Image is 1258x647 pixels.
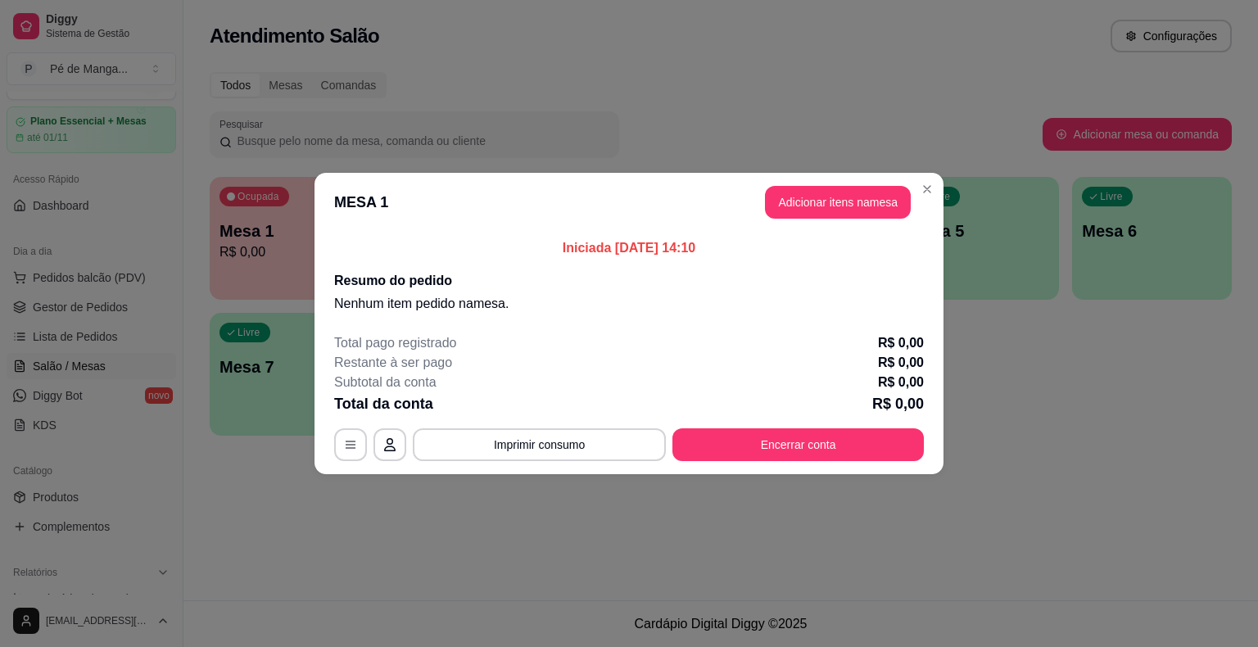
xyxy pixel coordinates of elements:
button: Encerrar conta [672,428,924,461]
button: Adicionar itens namesa [765,186,911,219]
p: Nenhum item pedido na mesa . [334,294,924,314]
button: Imprimir consumo [413,428,666,461]
p: Subtotal da conta [334,373,437,392]
p: Restante à ser pago [334,353,452,373]
p: Total pago registrado [334,333,456,353]
button: Close [914,176,940,202]
p: R$ 0,00 [878,353,924,373]
p: R$ 0,00 [872,392,924,415]
p: R$ 0,00 [878,373,924,392]
p: Total da conta [334,392,433,415]
p: R$ 0,00 [878,333,924,353]
header: MESA 1 [314,173,943,232]
p: Iniciada [DATE] 14:10 [334,238,924,258]
h2: Resumo do pedido [334,271,924,291]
